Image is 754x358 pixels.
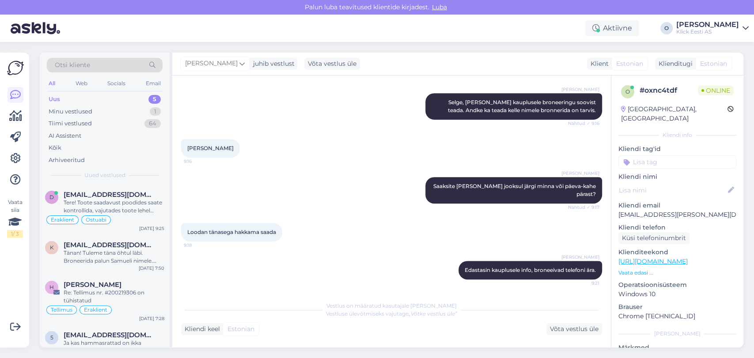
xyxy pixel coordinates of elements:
span: 5 [50,334,53,341]
i: „Võtke vestlus üle” [409,310,457,317]
span: Estonian [227,324,254,334]
div: [PERSON_NAME] [618,330,736,338]
span: [PERSON_NAME] [561,254,599,260]
img: Askly Logo [7,60,24,76]
div: Socials [106,78,127,89]
div: All [47,78,57,89]
span: Estonian [700,59,727,68]
div: Tiimi vestlused [49,119,92,128]
span: Nähtud ✓ 9:16 [566,120,599,127]
span: Ostuabi [86,217,106,222]
span: Saaksite [PERSON_NAME] jooksul järgi minna või päeva-kahe pärast? [433,183,597,197]
span: 56052413g@gmail.com [64,331,155,339]
p: Chrome [TECHNICAL_ID] [618,312,736,321]
span: Online [698,86,734,95]
span: Tellimus [51,307,72,313]
p: Brauser [618,302,736,312]
div: [DATE] 9:25 [139,225,164,232]
span: [PERSON_NAME] [561,170,599,177]
span: Otsi kliente [55,60,90,70]
span: Eraklient [84,307,107,313]
span: [PERSON_NAME] [185,59,238,68]
p: Kliendi telefon [618,223,736,232]
input: Lisa nimi [619,185,726,195]
div: Klick Eesti AS [676,28,739,35]
div: AI Assistent [49,132,81,140]
span: H [49,284,54,290]
div: [DATE] 7:50 [139,265,164,271]
div: Uus [49,95,60,104]
span: o [625,88,630,95]
span: Edastasin kauplusele info, broneeivad telefoni ära. [465,267,596,273]
span: Selge, [PERSON_NAME] kauplusele broneeringu soovist teada. Andke ka teada kelle nimele bronnerida... [448,99,597,113]
div: Arhiveeritud [49,156,85,165]
div: [DATE] 7:28 [139,315,164,322]
div: juhib vestlust [250,59,295,68]
span: Nähtud ✓ 9:17 [566,204,599,211]
div: Web [74,78,89,89]
p: Kliendi nimi [618,172,736,181]
span: deemsongt@gmail.com [64,191,155,199]
div: Ja kas hammasrattad on ikka metallist [64,339,164,355]
div: Re: Tellimus nr. #200219306 on tühistatud [64,289,164,305]
div: Tere! Toote saadavust poodides saate kontrollida, vajutades toote lehel "Saadavus poodides" nupule. [64,199,164,215]
span: Estonian [616,59,643,68]
span: Heldur Sass [64,281,121,289]
div: [GEOGRAPHIC_DATA], [GEOGRAPHIC_DATA] [621,105,727,123]
div: Email [144,78,163,89]
span: 9:21 [566,280,599,286]
div: Klient [587,59,609,68]
div: O [660,22,673,34]
div: 64 [144,119,161,128]
div: # oxnc4tdf [640,85,698,96]
div: Aktiivne [585,20,639,36]
a: [PERSON_NAME]Klick Eesti AS [676,21,749,35]
div: [PERSON_NAME] [676,21,739,28]
div: Minu vestlused [49,107,92,116]
p: Windows 10 [618,290,736,299]
span: Vestlus on määratud kasutajale [PERSON_NAME] [326,302,457,309]
p: Kliendi tag'id [618,144,736,154]
span: Vestluse ülevõtmiseks vajutage [326,310,457,317]
span: 9:16 [184,158,217,165]
div: 5 [148,95,161,104]
p: Klienditeekond [618,248,736,257]
span: 9:18 [184,242,217,249]
p: Kliendi email [618,201,736,210]
span: Luba [429,3,450,11]
a: [URL][DOMAIN_NAME] [618,257,688,265]
div: 1 / 3 [7,230,23,238]
div: 1 [150,107,161,116]
span: [PERSON_NAME] [187,145,234,151]
div: Võta vestlus üle [304,58,360,70]
div: Kliendi info [618,131,736,139]
span: Eraklient [51,217,74,222]
p: Operatsioonisüsteem [618,280,736,290]
div: Klienditugi [655,59,693,68]
span: [PERSON_NAME] [561,86,599,93]
span: d [49,194,54,200]
p: Märkmed [618,343,736,352]
p: [EMAIL_ADDRESS][PERSON_NAME][DOMAIN_NAME] [618,210,736,219]
span: Loodan tänasega hakkama saada [187,229,276,235]
div: Võta vestlus üle [546,323,602,335]
input: Lisa tag [618,155,736,169]
div: Vaata siia [7,198,23,238]
span: k [50,244,54,251]
div: Küsi telefoninumbrit [618,232,690,244]
div: Kliendi keel [181,324,220,334]
span: kadribusch@gmail.com [64,241,155,249]
p: Vaata edasi ... [618,269,736,277]
div: Kõik [49,143,61,152]
span: Uued vestlused [84,171,125,179]
div: Tänan! Tuleme täna õhtul läbi. Broneerida palun Samueli nimele. Suur aitäh! [64,249,164,265]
